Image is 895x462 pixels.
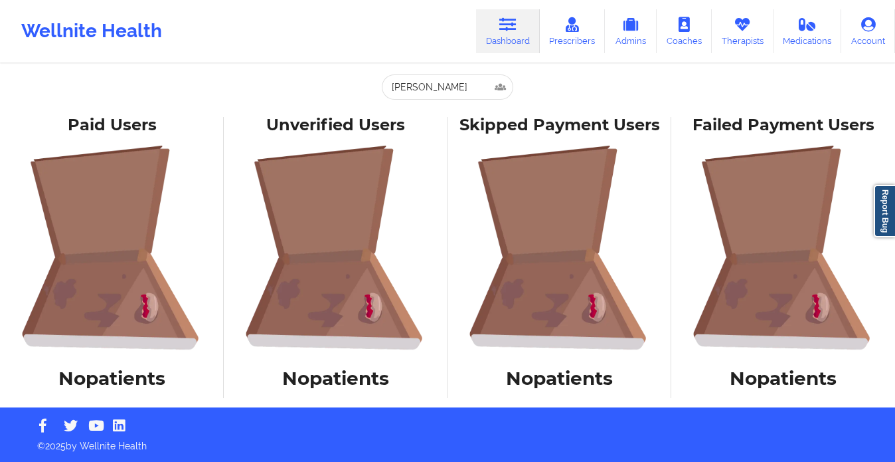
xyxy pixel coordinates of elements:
a: Account [841,9,895,53]
div: Unverified Users [233,115,438,136]
a: Admins [605,9,657,53]
img: foRBiVDZMKwAAAAASUVORK5CYII= [9,145,214,350]
h1: No patients [681,366,886,390]
a: Coaches [657,9,712,53]
div: Paid Users [9,115,214,136]
div: Failed Payment Users [681,115,886,136]
p: © 2025 by Wellnite Health [28,430,867,453]
a: Dashboard [476,9,540,53]
a: Medications [773,9,842,53]
img: foRBiVDZMKwAAAAASUVORK5CYII= [457,145,662,350]
img: foRBiVDZMKwAAAAASUVORK5CYII= [233,145,438,350]
h1: No patients [457,366,662,390]
a: Report Bug [874,185,895,237]
div: Skipped Payment Users [457,115,662,136]
h1: No patients [9,366,214,390]
h1: No patients [233,366,438,390]
a: Therapists [712,9,773,53]
img: foRBiVDZMKwAAAAASUVORK5CYII= [681,145,886,350]
a: Prescribers [540,9,606,53]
